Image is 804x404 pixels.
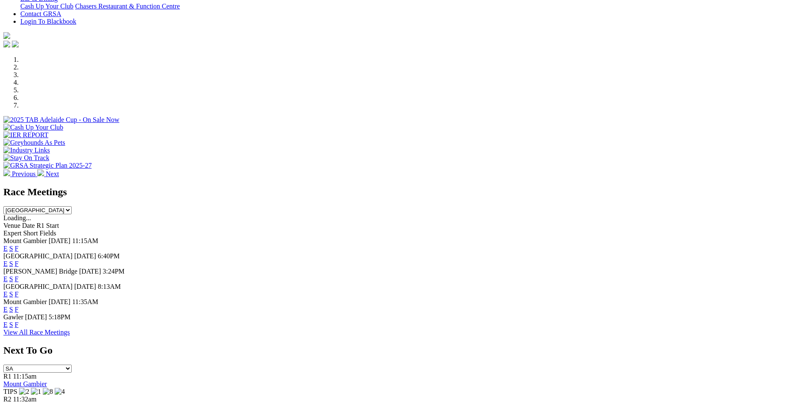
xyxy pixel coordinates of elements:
a: E [3,321,8,328]
span: [DATE] [49,298,71,305]
a: Chasers Restaurant & Function Centre [75,3,180,10]
span: R1 [3,373,11,380]
img: Industry Links [3,147,50,154]
img: logo-grsa-white.png [3,32,10,39]
a: S [9,260,13,267]
span: Gawler [3,313,23,321]
span: Short [23,230,38,237]
span: 6:40PM [98,252,120,260]
a: S [9,245,13,252]
img: facebook.svg [3,41,10,47]
span: 11:15AM [72,237,98,244]
a: S [9,291,13,298]
a: E [3,306,8,313]
span: Previous [12,170,36,177]
span: 8:13AM [98,283,121,290]
img: 4 [55,388,65,396]
span: Loading... [3,214,31,221]
img: 8 [43,388,53,396]
a: Next [37,170,59,177]
img: Greyhounds As Pets [3,139,65,147]
span: [DATE] [79,268,101,275]
span: Venue [3,222,20,229]
span: 3:24PM [103,268,125,275]
span: [GEOGRAPHIC_DATA] [3,283,72,290]
a: F [15,321,19,328]
img: IER REPORT [3,131,48,139]
span: 11:15am [13,373,36,380]
h2: Race Meetings [3,186,801,198]
a: E [3,291,8,298]
span: Date [22,222,35,229]
span: [DATE] [49,237,71,244]
span: R1 Start [36,222,59,229]
img: Stay On Track [3,154,49,162]
span: Mount Gambier [3,237,47,244]
h2: Next To Go [3,345,801,356]
span: [DATE] [25,313,47,321]
a: Mount Gambier [3,380,47,387]
img: Cash Up Your Club [3,124,63,131]
a: F [15,260,19,267]
a: Contact GRSA [20,10,61,17]
a: Previous [3,170,37,177]
a: F [15,291,19,298]
a: S [9,306,13,313]
img: GRSA Strategic Plan 2025-27 [3,162,92,169]
a: F [15,275,19,282]
a: Cash Up Your Club [20,3,73,10]
span: R2 [3,396,11,403]
div: Bar & Dining [20,3,801,10]
a: Login To Blackbook [20,18,76,25]
img: chevron-left-pager-white.svg [3,169,10,176]
img: 2025 TAB Adelaide Cup - On Sale Now [3,116,120,124]
img: twitter.svg [12,41,19,47]
a: F [15,245,19,252]
a: View All Race Meetings [3,329,70,336]
span: Next [46,170,59,177]
span: Fields [39,230,56,237]
a: S [9,275,13,282]
a: F [15,306,19,313]
a: E [3,275,8,282]
span: Mount Gambier [3,298,47,305]
span: [PERSON_NAME] Bridge [3,268,78,275]
img: 1 [31,388,41,396]
a: E [3,260,8,267]
span: [DATE] [74,252,96,260]
span: 11:35AM [72,298,98,305]
span: [DATE] [74,283,96,290]
img: 2 [19,388,29,396]
a: E [3,245,8,252]
span: 5:18PM [49,313,71,321]
span: Expert [3,230,22,237]
span: [GEOGRAPHIC_DATA] [3,252,72,260]
a: S [9,321,13,328]
span: TIPS [3,388,17,395]
span: 11:32am [13,396,36,403]
img: chevron-right-pager-white.svg [37,169,44,176]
